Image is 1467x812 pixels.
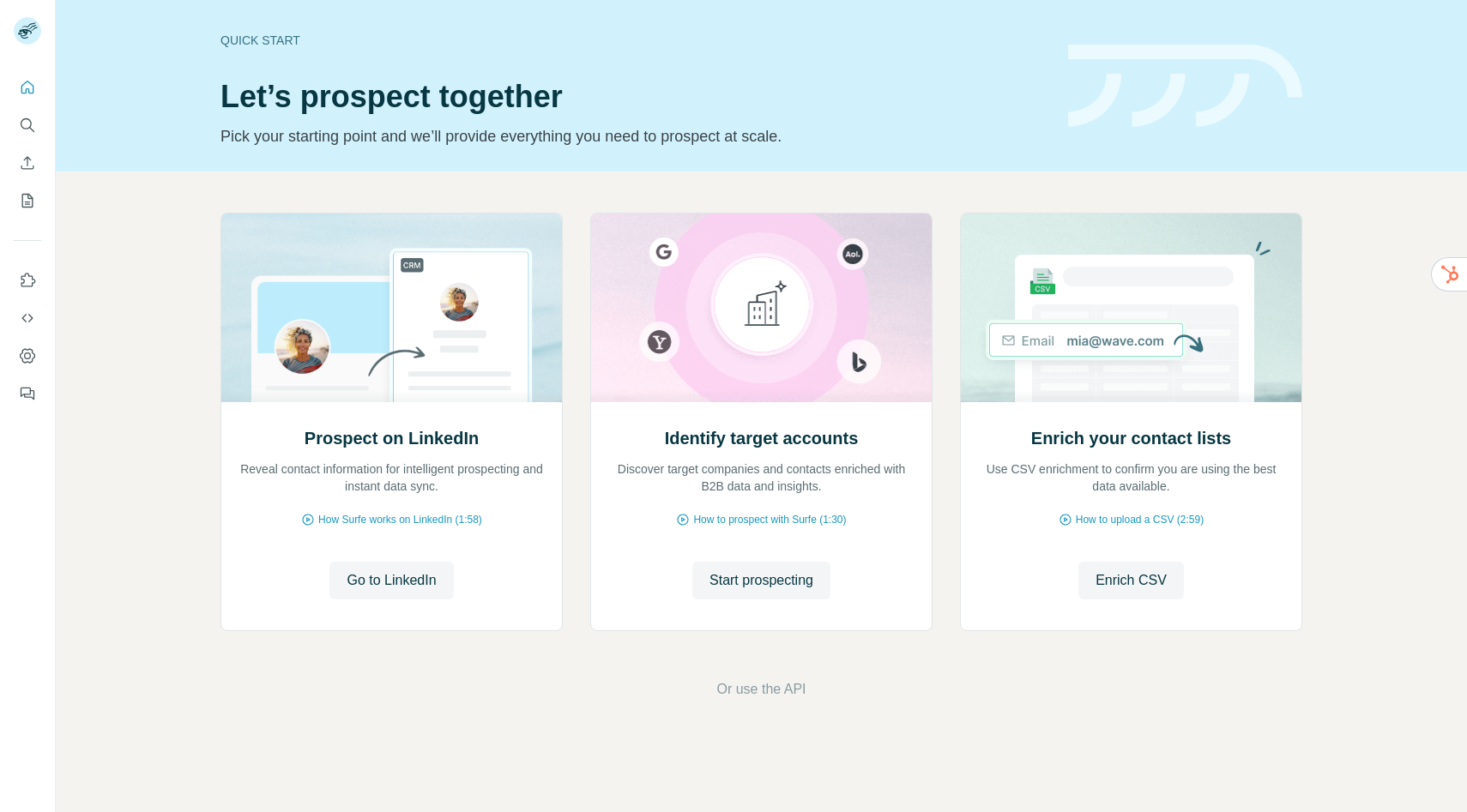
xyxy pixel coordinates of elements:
[1068,45,1302,128] img: banner
[14,185,41,216] button: My lists
[608,460,915,495] p: Discover target companies and contacts enriched with B2B data and insights.
[14,340,41,371] button: Dashboard
[1031,426,1231,450] h2: Enrich your contact lists
[590,214,933,402] img: Identify target accounts
[14,110,41,141] button: Search
[693,512,846,527] span: How to prospect with Surfe (1:30)
[978,460,1284,495] p: Use CSV enrichment to confirm you are using the best data available.
[318,512,482,527] span: How Surfe works on LinkedIn (1:58)
[329,562,453,599] button: Go to LinkedIn
[960,214,1302,402] img: Enrich your contact lists
[238,460,545,495] p: Reveal contact information for intelligent prospecting and instant data sync.
[716,679,806,700] button: Or use the API
[14,72,41,103] button: Quick start
[1078,562,1184,599] button: Enrich CSV
[665,426,859,450] h2: Identify target accounts
[14,303,41,334] button: Use Surfe API
[347,570,436,591] span: Go to LinkedIn
[220,124,1047,148] p: Pick your starting point and we’ll provide everything you need to prospect at scale.
[220,80,1047,114] h1: Let’s prospect together
[220,214,563,402] img: Prospect on LinkedIn
[1076,512,1204,527] span: How to upload a CSV (2:59)
[14,378,41,409] button: Feedback
[14,265,41,296] button: Use Surfe on LinkedIn
[692,562,830,599] button: Start prospecting
[709,570,813,591] span: Start prospecting
[1096,570,1167,591] span: Enrich CSV
[14,147,41,178] button: Enrich CSV
[305,426,479,450] h2: Prospect on LinkedIn
[220,32,1047,49] div: Quick start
